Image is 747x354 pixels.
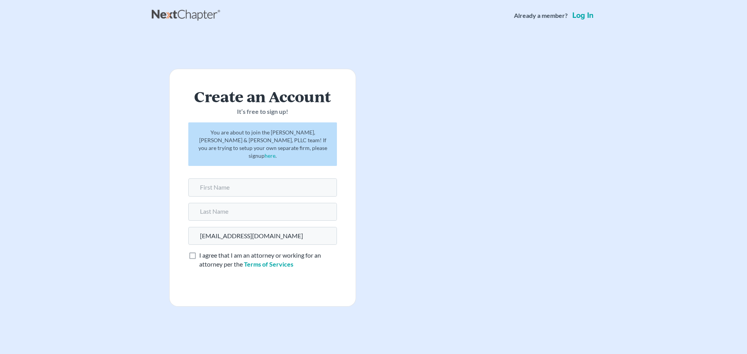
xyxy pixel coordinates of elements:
input: Last Name [197,203,337,220]
a: here [265,152,275,159]
input: Email Address [197,227,337,244]
h2: Create an Account [188,88,337,104]
div: You are about to join the [PERSON_NAME], [PERSON_NAME] & [PERSON_NAME], PLLC team! If you are try... [188,122,337,166]
a: Terms of Services [244,260,293,268]
a: Log in [571,12,595,19]
input: First Name [197,179,337,196]
strong: Already a member? [514,11,568,20]
p: It’s free to sign up! [188,107,337,116]
span: I agree that I am an attorney or working for an attorney per the [199,251,321,268]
